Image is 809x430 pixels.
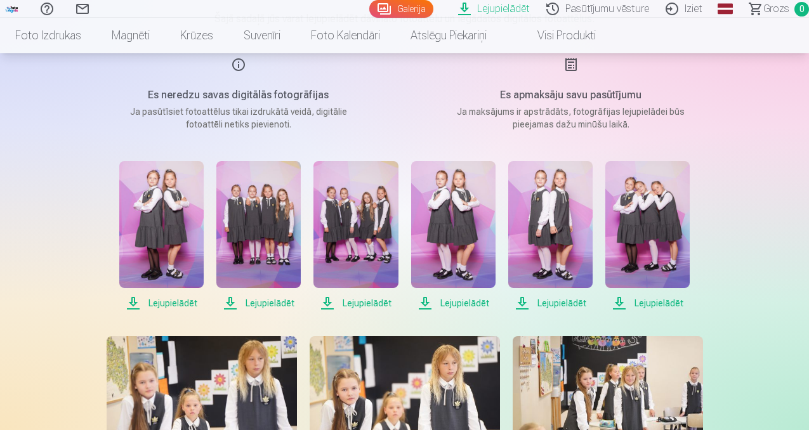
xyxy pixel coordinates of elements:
[119,161,204,311] a: Lejupielādēt
[5,5,19,13] img: /fa1
[763,1,789,16] span: Grozs
[411,161,496,311] a: Lejupielādēt
[313,296,398,311] span: Lejupielādēt
[296,18,395,53] a: Foto kalendāri
[605,296,690,311] span: Lejupielādēt
[395,18,502,53] a: Atslēgu piekariņi
[96,18,165,53] a: Magnēti
[508,296,593,311] span: Lejupielādēt
[451,88,692,103] h5: Es apmaksāju savu pasūtījumu
[502,18,611,53] a: Visi produkti
[411,296,496,311] span: Lejupielādēt
[228,18,296,53] a: Suvenīri
[216,161,301,311] a: Lejupielādēt
[508,161,593,311] a: Lejupielādēt
[118,105,359,131] p: Ja pasūtīsiet fotoattēlus tikai izdrukātā veidā, digitālie fotoattēli netiks pievienoti.
[118,88,359,103] h5: Es neredzu savas digitālās fotogrāfijas
[605,161,690,311] a: Lejupielādēt
[165,18,228,53] a: Krūzes
[794,2,809,16] span: 0
[216,296,301,311] span: Lejupielādēt
[313,161,398,311] a: Lejupielādēt
[451,105,692,131] p: Ja maksājums ir apstrādāts, fotogrāfijas lejupielādei būs pieejamas dažu minūšu laikā.
[119,296,204,311] span: Lejupielādēt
